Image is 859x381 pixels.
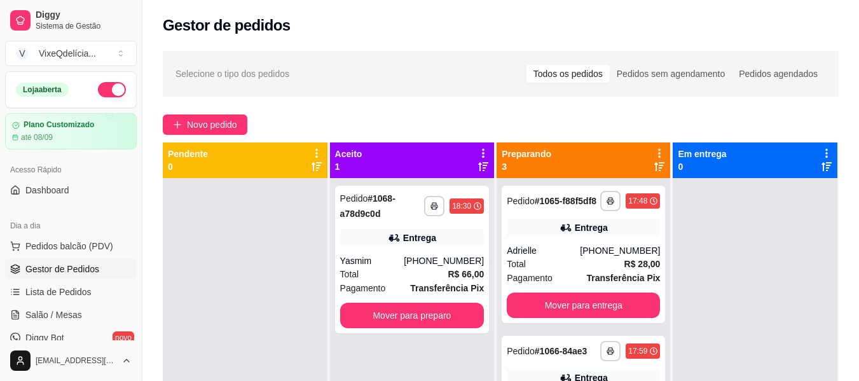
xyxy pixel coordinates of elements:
button: [EMAIL_ADDRESS][DOMAIN_NAME] [5,345,137,376]
p: Preparando [502,148,551,160]
button: Mover para entrega [507,293,660,318]
p: Em entrega [678,148,726,160]
strong: # 1066-84ae3 [535,346,588,356]
div: 17:48 [628,196,647,206]
p: 0 [678,160,726,173]
div: VixeQdelícia ... [39,47,96,60]
span: Total [507,257,526,271]
span: Pagamento [507,271,553,285]
strong: Transferência Pix [586,273,660,283]
a: Plano Customizadoaté 08/09 [5,113,137,149]
strong: Transferência Pix [410,283,484,293]
div: Pedidos agendados [732,65,825,83]
a: Lista de Pedidos [5,282,137,302]
div: Dia a dia [5,216,137,236]
span: Diggy [36,10,132,21]
p: Pendente [168,148,208,160]
a: Gestor de Pedidos [5,259,137,279]
p: 1 [335,160,362,173]
span: Pedido [507,346,535,356]
span: Selecione o tipo dos pedidos [175,67,289,81]
span: plus [173,120,182,129]
button: Pedidos balcão (PDV) [5,236,137,256]
a: Diggy Botnovo [5,328,137,348]
a: DiggySistema de Gestão [5,5,137,36]
p: 3 [502,160,551,173]
span: Novo pedido [187,118,237,132]
button: Alterar Status [98,82,126,97]
div: Entrega [403,232,436,244]
strong: # 1068-a78d9c0d [340,193,395,219]
div: Todos os pedidos [526,65,610,83]
a: Dashboard [5,180,137,200]
span: V [16,47,29,60]
span: Diggy Bot [25,331,64,344]
span: Dashboard [25,184,69,197]
button: Mover para preparo [340,303,484,328]
span: Pagamento [340,281,386,295]
p: Aceito [335,148,362,160]
article: Plano Customizado [24,120,94,130]
strong: R$ 66,00 [448,269,484,279]
div: [PHONE_NUMBER] [404,254,484,267]
strong: R$ 28,00 [624,259,661,269]
span: Total [340,267,359,281]
div: 18:30 [452,201,471,211]
strong: # 1065-f88f5df8 [535,196,596,206]
div: Yasmim [340,254,404,267]
article: até 08/09 [21,132,53,142]
div: Entrega [575,221,608,234]
a: Salão / Mesas [5,305,137,325]
div: Loja aberta [16,83,69,97]
span: Sistema de Gestão [36,21,132,31]
span: Salão / Mesas [25,308,82,321]
span: Pedidos balcão (PDV) [25,240,113,253]
div: Adrielle [507,244,580,257]
span: Pedido [340,193,368,204]
span: Gestor de Pedidos [25,263,99,275]
span: [EMAIL_ADDRESS][DOMAIN_NAME] [36,356,116,366]
p: 0 [168,160,208,173]
div: Acesso Rápido [5,160,137,180]
button: Select a team [5,41,137,66]
div: Pedidos sem agendamento [610,65,732,83]
div: 17:59 [628,346,647,356]
div: [PHONE_NUMBER] [580,244,660,257]
h2: Gestor de pedidos [163,15,291,36]
span: Lista de Pedidos [25,286,92,298]
span: Pedido [507,196,535,206]
button: Novo pedido [163,114,247,135]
